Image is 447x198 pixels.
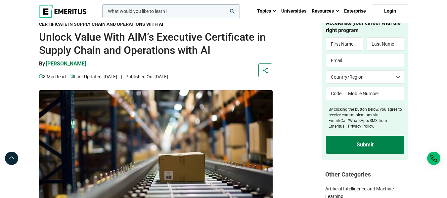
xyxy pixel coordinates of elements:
span: By [39,60,45,67]
label: By clicking the button below, you agree to receive communications via Email/Call/WhatsApp/SMS fro... [329,107,404,129]
input: Mobile Number [343,87,404,100]
img: video-views [39,74,43,78]
span: | [121,74,122,79]
h1: Unlock Value With AIM’s Executive Certificate in Supply Chain and Operations with AI [39,30,273,57]
input: Submit [326,136,404,154]
p: Published On: [DATE] [121,73,168,80]
p: [PERSON_NAME] [46,60,86,67]
h4: Accelerate your career with the right program [326,20,404,34]
a: Privacy Policy [348,124,373,129]
input: Email [326,54,404,67]
input: Last Name [367,37,404,51]
input: First Name [326,37,364,51]
a: Login [372,4,408,18]
p: 8 min read [39,73,66,80]
h2: Other Categories [325,170,408,178]
select: Country [326,70,404,84]
input: woocommerce-product-search-field-0 [102,4,240,18]
p: Last Updated: [DATE] [70,73,117,80]
a: [PERSON_NAME] [46,60,86,73]
img: video-views [70,74,74,78]
input: Code [326,87,343,100]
